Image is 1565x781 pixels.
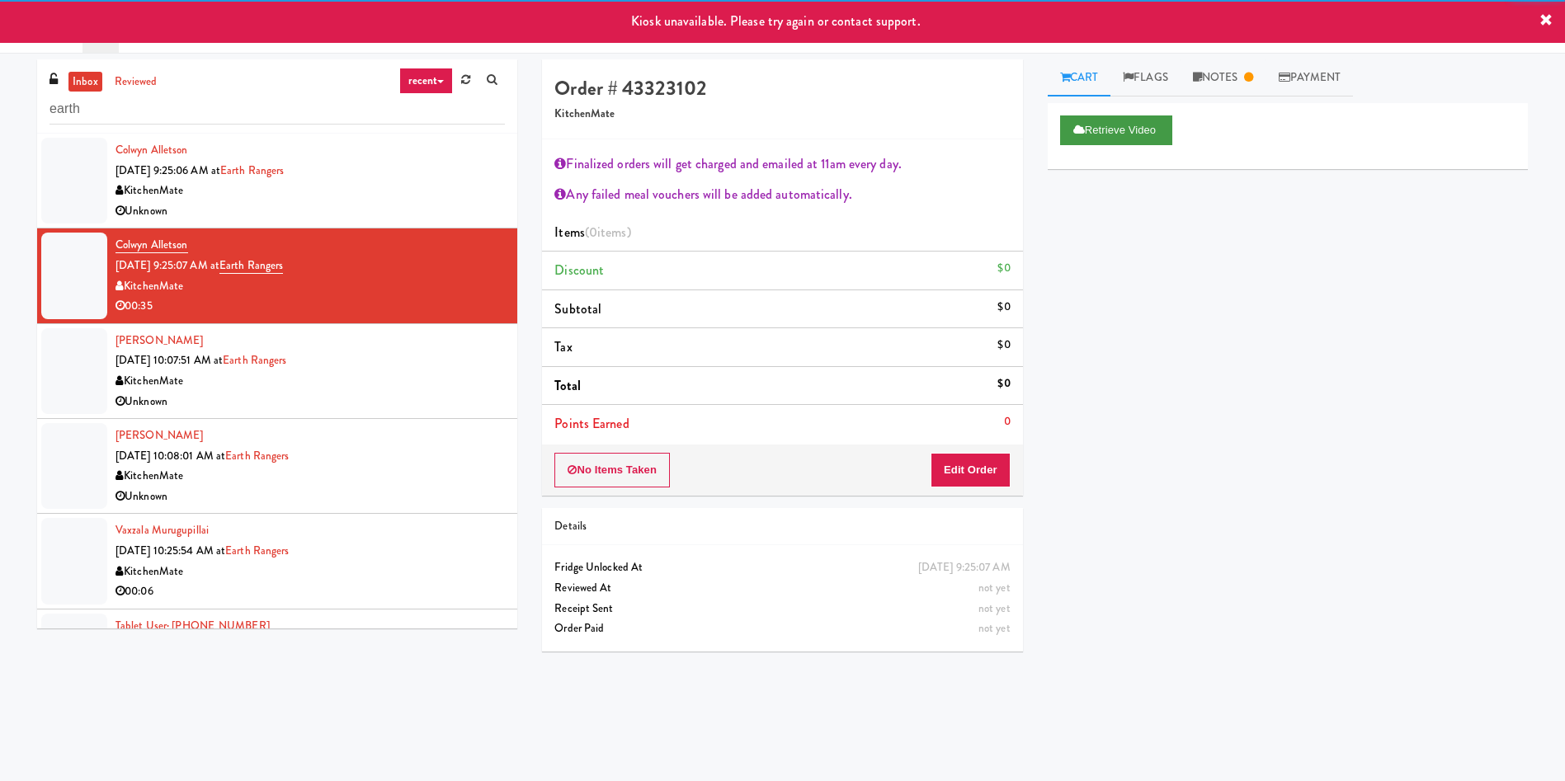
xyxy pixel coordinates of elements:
span: Kiosk unavailable. Please try again or contact support. [631,12,921,31]
li: Colwyn Alletson[DATE] 9:25:07 AM atEarth RangersKitchenMate00:35 [37,228,517,323]
button: No Items Taken [554,453,670,487]
h4: Order # 43323102 [554,78,1010,99]
li: [PERSON_NAME][DATE] 10:07:51 AM atEarth RangersKitchenMateUnknown [37,324,517,419]
a: Vaxzala Murugupillai [115,522,209,538]
div: KitchenMate [115,562,505,582]
div: Finalized orders will get charged and emailed at 11am every day. [554,152,1010,176]
span: Discount [554,261,604,280]
div: KitchenMate [115,276,505,297]
input: Search vision orders [49,94,505,125]
a: Notes [1181,59,1266,96]
a: [PERSON_NAME] [115,332,203,348]
span: Items [554,223,630,242]
span: Points Earned [554,414,629,433]
a: Colwyn Alletson [115,142,188,158]
div: Unknown [115,201,505,222]
div: 00:35 [115,296,505,317]
div: Details [554,516,1010,537]
li: [PERSON_NAME][DATE] 10:08:01 AM atEarth RangersKitchenMateUnknown [37,419,517,514]
a: Flags [1110,59,1181,96]
a: Earth Rangers [225,448,289,463]
span: not yet [978,620,1011,636]
button: Retrieve Video [1060,115,1172,145]
div: Fridge Unlocked At [554,558,1010,578]
div: Unknown [115,392,505,412]
div: KitchenMate [115,181,505,201]
div: [DATE] 9:25:07 AM [918,558,1011,578]
a: Cart [1048,59,1111,96]
a: Earth Rangers [225,543,289,558]
a: Colwyn Alletson [115,237,188,253]
div: $0 [997,374,1010,394]
div: Order Paid [554,619,1010,639]
div: KitchenMate [115,466,505,487]
a: reviewed [111,72,162,92]
div: $0 [997,258,1010,279]
div: Any failed meal vouchers will be added automatically. [554,182,1010,207]
a: Earth Rangers [223,352,286,368]
span: Total [554,376,581,395]
a: inbox [68,72,102,92]
a: [PERSON_NAME] [115,427,203,443]
h5: KitchenMate [554,108,1010,120]
div: $0 [997,297,1010,318]
div: Receipt Sent [554,599,1010,619]
span: [DATE] 10:08:01 AM at [115,448,225,463]
div: 00:06 [115,581,505,602]
a: Payment [1266,59,1354,96]
span: not yet [978,580,1011,595]
li: Vaxzala Murugupillai[DATE] 10:25:54 AM atEarth RangersKitchenMate00:06 [37,514,517,609]
div: Unknown [115,487,505,507]
a: Earth Rangers [220,162,284,178]
div: KitchenMate [115,371,505,392]
span: · [PHONE_NUMBER] [167,618,270,633]
span: Subtotal [554,299,601,318]
span: [DATE] 10:25:54 AM at [115,543,225,558]
div: 0 [1004,412,1011,432]
a: recent [399,68,454,94]
div: $0 [997,335,1010,355]
span: Tax [554,337,572,356]
li: Tablet User· [PHONE_NUMBER][DATE] 10:56:41 AM atEarth RangersKitchenMate00:08 [37,609,517,704]
ng-pluralize: items [597,223,627,242]
div: Reviewed At [554,578,1010,599]
span: not yet [978,600,1011,616]
span: [DATE] 9:25:07 AM at [115,257,219,273]
a: Tablet User· [PHONE_NUMBER] [115,618,270,633]
button: Edit Order [931,453,1011,487]
span: (0 ) [585,223,631,242]
li: Colwyn Alletson[DATE] 9:25:06 AM atEarth RangersKitchenMateUnknown [37,134,517,228]
span: [DATE] 9:25:06 AM at [115,162,220,178]
span: [DATE] 10:07:51 AM at [115,352,223,368]
a: Earth Rangers [219,257,283,274]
